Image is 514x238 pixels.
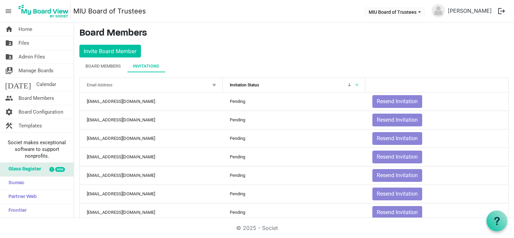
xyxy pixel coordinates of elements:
span: [DATE] [5,78,31,91]
button: MIU Board of Trustees dropdownbutton [364,7,425,16]
td: Pending column header Invitation Status [223,129,366,148]
td: Resend Invitation is template cell column header [365,129,508,148]
button: Resend Invitation [372,132,422,145]
td: primeministeroffice@maharishi.net column header Email Address [80,92,223,111]
span: Sumac [5,176,24,190]
td: Resend Invitation is template cell column header [365,148,508,166]
span: Manage Boards [19,64,53,77]
td: Resend Invitation is template cell column header [365,92,508,111]
td: sherriott@miu.edu column header Email Address [80,129,223,148]
div: Invitations [133,63,159,70]
button: Resend Invitation [372,95,422,108]
td: Pending column header Invitation Status [223,166,366,185]
span: settings [5,105,13,119]
span: Admin Files [19,50,45,64]
span: folder_shared [5,36,13,50]
td: Resend Invitation is template cell column header [365,185,508,203]
span: Frontier [5,204,27,217]
span: Files [19,36,29,50]
td: Resend Invitation is template cell column header [365,166,508,185]
a: My Board View Logo [16,3,73,19]
td: rajarafael@maharishi.net column header Email Address [80,166,223,185]
td: tnader@miu.edu column header Email Address [80,111,223,129]
div: new [55,167,65,172]
td: Pending column header Invitation Status [223,148,366,166]
td: Pending column header Invitation Status [223,92,366,111]
span: Invitation Status [230,83,259,87]
img: My Board View Logo [16,3,71,19]
span: Email Address [87,83,112,87]
td: Pending column header Invitation Status [223,203,366,222]
div: tab-header [79,60,509,72]
h3: Board Members [79,28,509,39]
span: Board Configuration [19,105,63,119]
td: Pending column header Invitation Status [223,185,366,203]
button: Resend Invitation [372,169,422,182]
td: Resend Invitation is template cell column header [365,203,508,222]
button: Resend Invitation [372,151,422,163]
span: home [5,23,13,36]
span: Calendar [36,78,56,91]
td: sdillbeck@maharishi.net column header Email Address [80,185,223,203]
button: Resend Invitation [372,114,422,126]
span: menu [2,5,15,17]
span: Board Members [19,91,54,105]
button: Invite Board Member [79,45,141,57]
td: Pending column header Invitation Status [223,111,366,129]
a: [PERSON_NAME] [445,4,494,17]
span: construction [5,119,13,132]
span: people [5,91,13,105]
td: Resend Invitation is template cell column header [365,111,508,129]
span: Societ makes exceptional software to support nonprofits. [3,139,71,159]
td: ram@maharishiayurveda.global column header Email Address [80,203,223,222]
button: Resend Invitation [372,188,422,200]
a: MIU Board of Trustees [73,4,146,18]
div: Board Members [85,63,121,70]
a: © 2025 - Societ [236,225,278,231]
button: Resend Invitation [372,206,422,219]
span: Partner Web [5,190,37,204]
span: switch_account [5,64,13,77]
span: Home [19,23,32,36]
td: ralansky@gmai.com column header Email Address [80,148,223,166]
span: Templates [19,119,42,132]
span: Glass Register [5,163,41,176]
img: no-profile-picture.svg [432,4,445,17]
span: folder_shared [5,50,13,64]
button: logout [494,4,509,18]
